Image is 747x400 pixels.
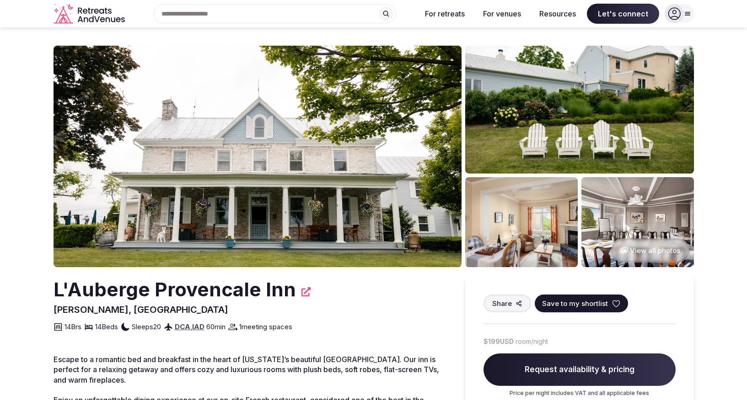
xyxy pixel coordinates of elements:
span: 1 meeting spaces [239,322,292,332]
a: DCA [175,322,190,331]
button: Resources [532,4,583,24]
img: Venue gallery photo [465,177,578,267]
span: Sleeps 20 [132,322,161,332]
span: 14 Beds [95,322,118,332]
button: Save to my shortlist [535,295,628,312]
span: Save to my shortlist [542,299,608,308]
button: Share [484,295,531,312]
a: Visit the homepage [54,4,127,24]
img: Venue gallery photo [465,46,694,174]
span: Let's connect [587,4,659,24]
p: Price per night includes VAT and all applicable fees [484,389,676,397]
span: Request availability & pricing [484,353,676,386]
span: room/night [516,337,548,346]
button: For retreats [418,4,472,24]
button: View all photos [611,238,689,263]
svg: Retreats and Venues company logo [54,4,127,24]
span: $199 USD [484,337,514,346]
img: Venue cover photo [54,46,462,267]
span: [PERSON_NAME], [GEOGRAPHIC_DATA] [54,304,228,315]
a: IAD [192,322,204,331]
span: Escape to a romantic bed and breakfast in the heart of [US_STATE]’s beautiful [GEOGRAPHIC_DATA]. ... [54,355,439,384]
span: Share [492,299,512,308]
span: 60 min [206,322,226,332]
img: Venue gallery photo [581,177,694,267]
h2: L'Auberge Provencale Inn [54,276,296,303]
button: For venues [476,4,528,24]
div: , [175,322,204,332]
span: 14 Brs [64,322,81,332]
